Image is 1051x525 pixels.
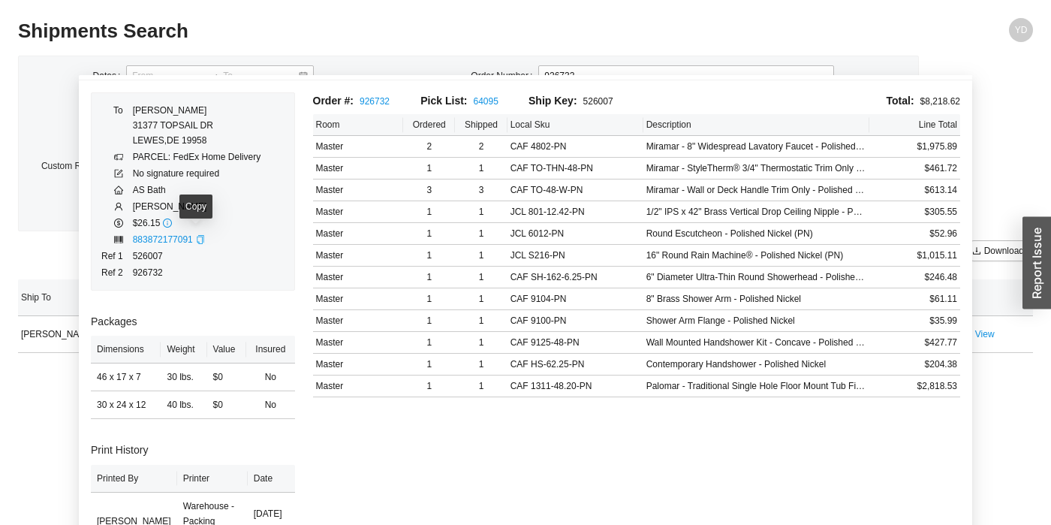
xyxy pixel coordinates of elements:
[507,288,643,310] td: CAF 9104-PN
[41,155,126,177] label: Custom Reference
[209,71,220,81] span: swap-right
[507,245,643,267] td: JCL S216-PN
[646,379,867,394] div: Palomar - Traditional Single Hole Floor Mount Tub Filler - Arc Spout - Polished Nickel
[455,201,507,223] td: 1
[1015,18,1028,42] span: YD
[114,235,123,244] span: barcode
[507,310,643,332] td: CAF 9100-PN
[972,246,981,257] span: download
[455,158,507,180] td: 1
[93,65,127,86] label: Dates
[869,201,960,223] td: $305.55
[161,391,206,419] td: 40 lbs.
[972,279,1033,316] th: undefined sortable
[114,202,123,211] span: user
[869,223,960,245] td: $52.96
[360,96,390,107] a: 926732
[869,332,960,354] td: $427.77
[313,288,404,310] td: Master
[507,158,643,180] td: CAF TO-THN-48-PN
[646,161,867,176] div: Miramar - StyleTherm® 3/4" Thermostatic Trim Only - Polished Nickel
[646,248,867,263] div: 16" Round Rain Machine® - Polished Nickel (PN)
[209,71,220,81] span: to
[455,114,507,136] th: Shipped
[455,288,507,310] td: 1
[507,223,643,245] td: JCL 6012-PN
[984,243,1024,258] span: Download
[646,139,867,154] div: Miramar - 8" Widespread Lavatory Faucet - Polished Nickel
[207,364,247,391] td: $0
[646,270,867,285] div: 6" Diameter Ultra-Thin Round Showerhead - Polished Nickel
[101,102,132,149] td: To
[455,180,507,201] td: 3
[646,204,867,219] div: 1/2" IPS x 42" Brass Vertical Drop Ceiling Nipple - Polished Nickel (PN)
[196,232,205,247] div: Copy
[313,332,404,354] td: Master
[114,186,123,195] span: home
[471,65,538,86] label: Order Number
[403,136,455,158] td: 2
[246,391,294,419] td: No
[196,235,205,244] span: copy
[869,136,960,158] td: $1,975.89
[403,376,455,397] td: 1
[963,240,1033,261] button: downloadDownload
[403,245,455,267] td: 1
[455,223,507,245] td: 1
[646,335,867,350] div: Wall Mounted Handshower Kit - Concave - Polished Nickel
[403,288,455,310] td: 1
[975,329,995,339] a: View
[455,136,507,158] td: 2
[18,316,140,353] td: [PERSON_NAME]
[455,245,507,267] td: 1
[507,354,643,376] td: CAF HS-62.25-PN
[161,336,206,364] th: Weight
[132,215,262,231] td: $26.15
[132,248,262,264] td: 526007
[869,245,960,267] td: $1,015.11
[507,201,643,223] td: JCL 801-12.42-PN
[313,245,404,267] td: Master
[403,223,455,245] td: 1
[455,332,507,354] td: 1
[646,183,867,198] div: Miramar - Wall or Deck Handle Trim Only - Polished Nickel
[246,364,294,391] td: No
[403,267,455,288] td: 1
[132,264,262,281] td: 926732
[403,332,455,354] td: 1
[133,234,193,245] a: 883872177091
[646,357,867,372] div: Contemporary Handshower - Polished Nickel
[869,114,960,136] th: Line Total
[869,354,960,376] td: $204.38
[313,354,404,376] td: Master
[455,267,507,288] td: 1
[114,219,123,228] span: dollar
[313,223,404,245] td: Master
[246,336,294,364] th: Insured
[887,95,914,107] span: Total:
[455,376,507,397] td: 1
[207,391,247,419] td: $0
[507,332,643,354] td: CAF 9125-48-PN
[637,92,960,110] div: $8,218.62
[313,114,404,136] th: Room
[132,198,262,215] td: [PERSON_NAME]
[869,158,960,180] td: $461.72
[177,465,248,493] th: Printer
[132,182,262,198] td: AS Bath
[133,103,261,148] div: [PERSON_NAME] 31377 TOPSAIL DR LEWES , DE 19958
[313,158,404,180] td: Master
[507,180,643,201] td: CAF TO-48-W-PN
[132,68,206,83] input: From
[313,201,404,223] td: Master
[869,310,960,332] td: $35.99
[507,136,643,158] td: CAF 4802-PN
[313,310,404,332] td: Master
[207,336,247,364] th: Value
[646,313,867,328] div: Shower Arm Flange - Polished Nickel
[132,165,262,182] td: No signature required
[455,354,507,376] td: 1
[869,376,960,397] td: $2,818.53
[313,180,404,201] td: Master
[646,226,867,241] div: Round Escutcheon - Polished Nickel (PN)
